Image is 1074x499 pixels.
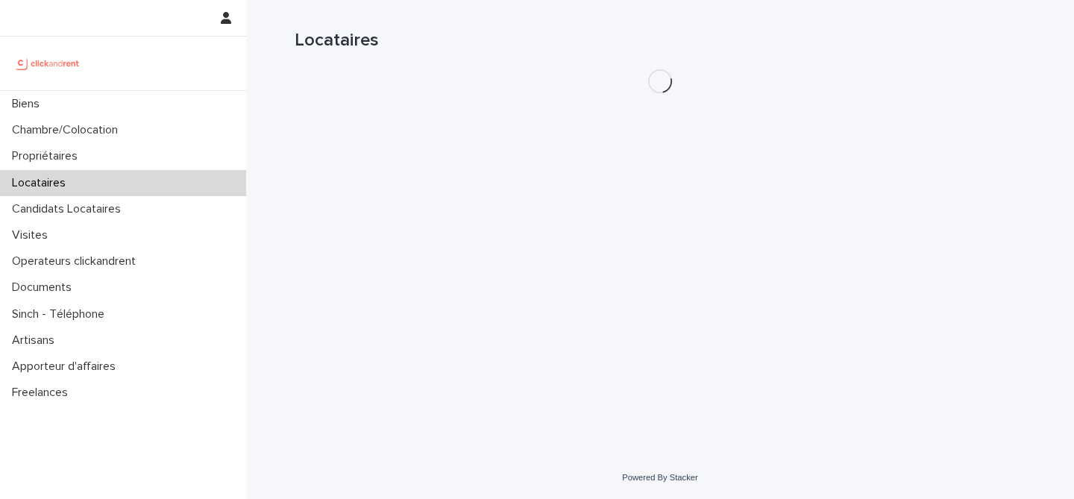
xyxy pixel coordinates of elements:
[6,97,51,111] p: Biens
[6,333,66,348] p: Artisans
[6,149,89,163] p: Propriétaires
[622,473,697,482] a: Powered By Stacker
[6,202,133,216] p: Candidats Locataires
[12,48,84,78] img: UCB0brd3T0yccxBKYDjQ
[6,123,130,137] p: Chambre/Colocation
[6,280,84,295] p: Documents
[6,228,60,242] p: Visites
[6,307,116,321] p: Sinch - Téléphone
[6,386,80,400] p: Freelances
[6,176,78,190] p: Locataires
[6,254,148,269] p: Operateurs clickandrent
[6,360,128,374] p: Apporteur d'affaires
[295,30,1026,51] h1: Locataires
